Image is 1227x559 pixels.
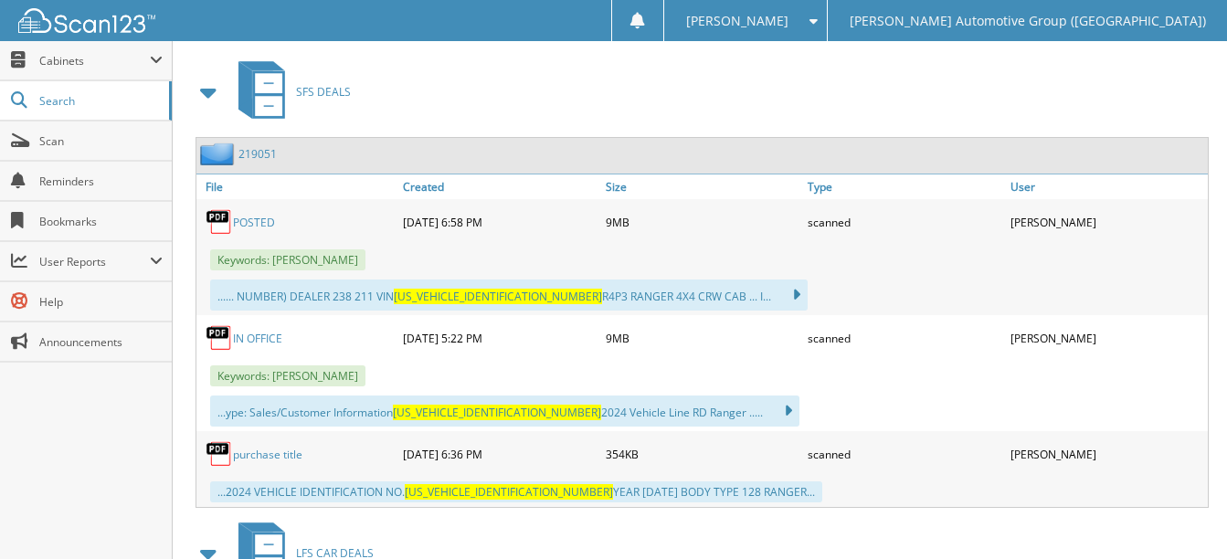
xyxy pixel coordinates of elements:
[206,440,233,468] img: PDF.png
[803,174,1005,199] a: Type
[686,16,788,26] span: [PERSON_NAME]
[394,289,602,304] span: [US_VEHICLE_IDENTIFICATION_NUMBER]
[233,447,302,462] a: purchase title
[206,324,233,352] img: PDF.png
[39,93,160,109] span: Search
[1006,204,1208,240] div: [PERSON_NAME]
[210,365,365,386] span: Keywords: [PERSON_NAME]
[39,174,163,189] span: Reminders
[296,84,351,100] span: SFS DEALS
[1006,174,1208,199] a: User
[398,320,600,356] div: [DATE] 5:22 PM
[39,53,150,69] span: Cabinets
[233,331,282,346] a: IN OFFICE
[238,146,277,162] a: 219051
[210,396,799,427] div: ...ype: Sales/Customer Information 2024 Vehicle Line RD Ranger .....
[398,174,600,199] a: Created
[1136,471,1227,559] iframe: Chat Widget
[405,484,613,500] span: [US_VEHICLE_IDENTIFICATION_NUMBER]
[210,249,365,270] span: Keywords: [PERSON_NAME]
[206,208,233,236] img: PDF.png
[233,215,275,230] a: POSTED
[227,56,351,128] a: SFS DEALS
[39,294,163,310] span: Help
[601,204,803,240] div: 9MB
[39,334,163,350] span: Announcements
[39,214,163,229] span: Bookmarks
[850,16,1206,26] span: [PERSON_NAME] Automotive Group ([GEOGRAPHIC_DATA])
[803,320,1005,356] div: scanned
[803,436,1005,472] div: scanned
[200,142,238,165] img: folder2.png
[393,405,601,420] span: [US_VEHICLE_IDENTIFICATION_NUMBER]
[803,204,1005,240] div: scanned
[1006,320,1208,356] div: [PERSON_NAME]
[601,436,803,472] div: 354KB
[196,174,398,199] a: File
[601,320,803,356] div: 9MB
[601,174,803,199] a: Size
[39,254,150,269] span: User Reports
[39,133,163,149] span: Scan
[1006,436,1208,472] div: [PERSON_NAME]
[398,204,600,240] div: [DATE] 6:58 PM
[210,481,822,502] div: ...2024 VEHICLE IDENTIFICATION NO. YEAR [DATE] BODY TYPE 128 RANGER...
[210,279,808,311] div: ...... NUMBER) DEALER 238 211 VIN R4P3 RANGER 4X4 CRW CAB ... I...
[398,436,600,472] div: [DATE] 6:36 PM
[18,8,155,33] img: scan123-logo-white.svg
